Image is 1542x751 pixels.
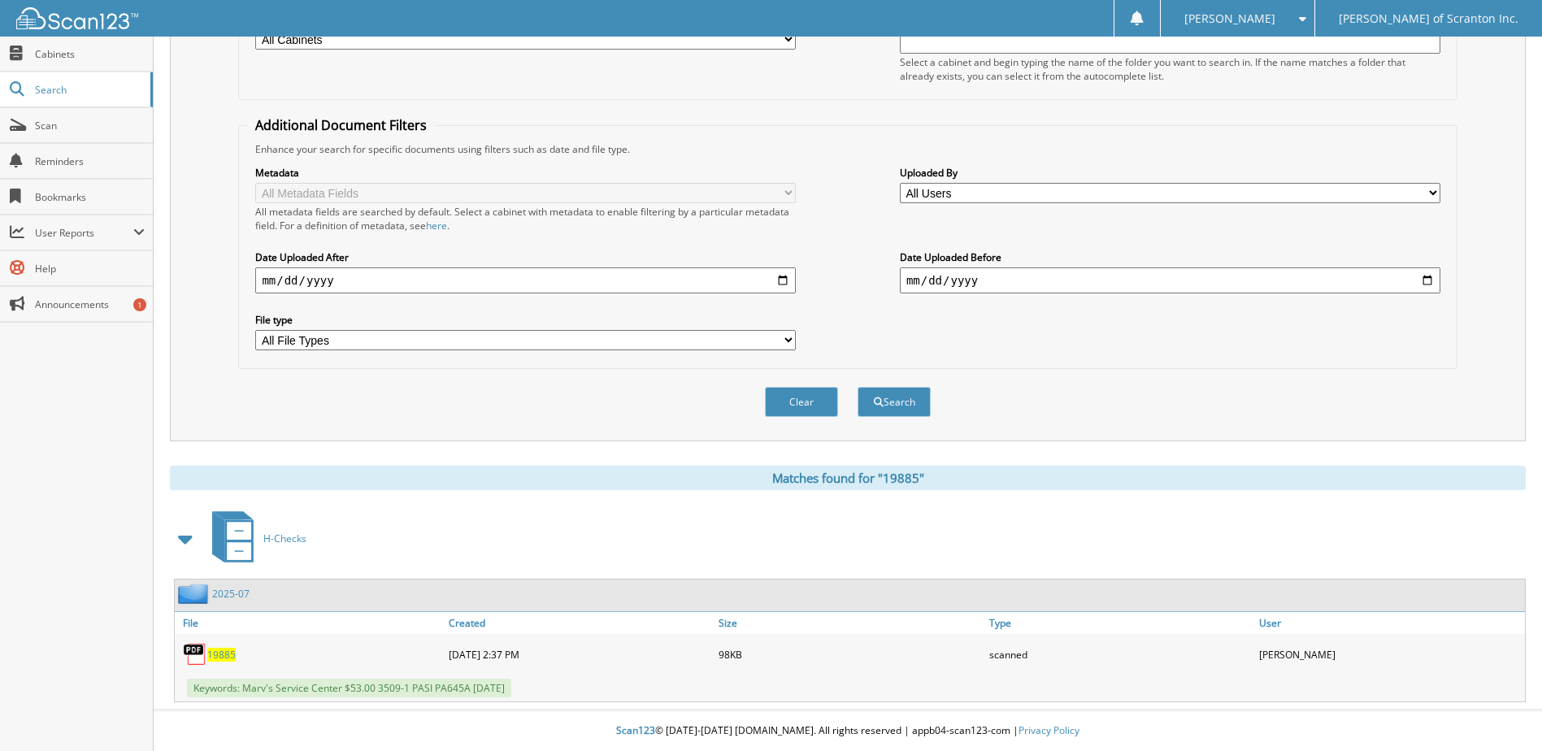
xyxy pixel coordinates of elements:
input: end [900,267,1440,293]
span: Help [35,262,145,276]
div: Select a cabinet and begin typing the name of the folder you want to search in. If the name match... [900,55,1440,83]
a: 19885 [207,648,236,662]
img: PDF.png [183,642,207,666]
span: Announcements [35,297,145,311]
a: File [175,612,445,634]
div: © [DATE]-[DATE] [DOMAIN_NAME]. All rights reserved | appb04-scan123-com | [154,711,1542,751]
span: Scan [35,119,145,132]
span: [PERSON_NAME] of Scranton Inc. [1339,14,1518,24]
label: Date Uploaded After [255,250,796,264]
button: Search [858,387,931,417]
a: User [1255,612,1525,634]
a: 2025-07 [212,587,250,601]
label: Metadata [255,166,796,180]
div: scanned [985,638,1255,671]
a: Privacy Policy [1019,723,1079,737]
div: 98KB [715,638,984,671]
input: start [255,267,796,293]
div: All metadata fields are searched by default. Select a cabinet with metadata to enable filtering b... [255,205,796,232]
div: [PERSON_NAME] [1255,638,1525,671]
span: Cabinets [35,47,145,61]
label: File type [255,313,796,327]
span: Reminders [35,154,145,168]
a: Size [715,612,984,634]
a: Created [445,612,715,634]
span: Scan123 [616,723,655,737]
span: Bookmarks [35,190,145,204]
div: Enhance your search for specific documents using filters such as date and file type. [247,142,1448,156]
span: H-Checks [263,532,306,545]
span: Search [35,83,142,97]
span: User Reports [35,226,133,240]
img: scan123-logo-white.svg [16,7,138,29]
button: Clear [765,387,838,417]
a: Type [985,612,1255,634]
span: [PERSON_NAME] [1184,14,1275,24]
a: here [426,219,447,232]
a: H-Checks [202,506,306,571]
div: 1 [133,298,146,311]
label: Date Uploaded Before [900,250,1440,264]
legend: Additional Document Filters [247,116,435,134]
span: Keywords: Marv's Service Center $53.00 3509-1 PASI PA645A [DATE] [187,679,511,697]
img: folder2.png [178,584,212,604]
label: Uploaded By [900,166,1440,180]
div: [DATE] 2:37 PM [445,638,715,671]
div: Matches found for "19885" [170,466,1526,490]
